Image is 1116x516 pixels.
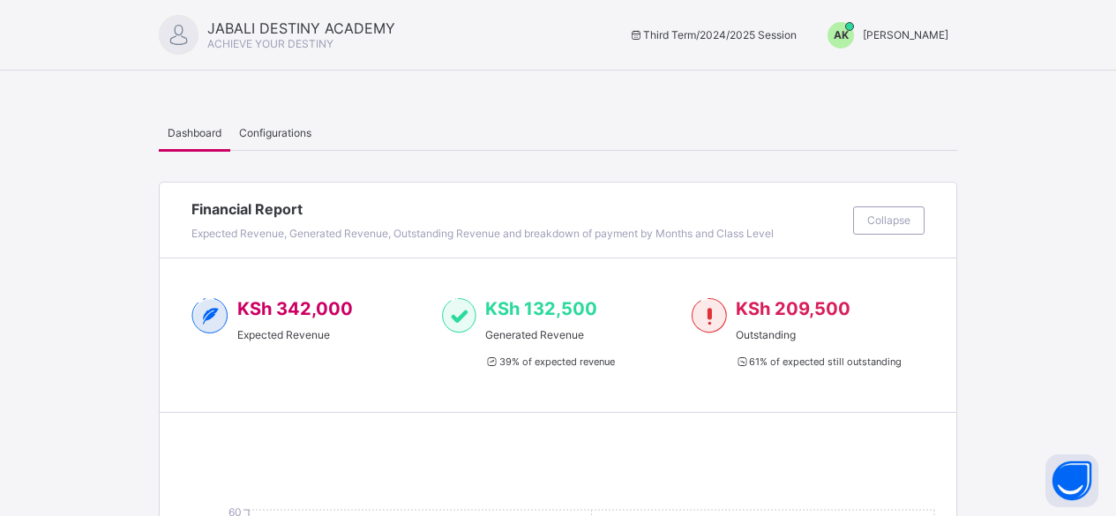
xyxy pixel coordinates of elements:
[485,298,597,319] span: KSh 132,500
[863,28,948,41] span: [PERSON_NAME]
[207,37,333,50] span: ACHIEVE YOUR DESTINY
[736,355,902,368] span: 61 % of expected still outstanding
[207,19,395,37] span: JABALI DESTINY ACADEMY
[191,298,228,333] img: expected-2.4343d3e9d0c965b919479240f3db56ac.svg
[1045,454,1098,507] button: Open asap
[834,28,849,41] span: AK
[628,28,797,41] span: session/term information
[692,298,726,333] img: outstanding-1.146d663e52f09953f639664a84e30106.svg
[485,328,614,341] span: Generated Revenue
[191,227,774,240] span: Expected Revenue, Generated Revenue, Outstanding Revenue and breakdown of payment by Months and C...
[191,200,844,218] span: Financial Report
[867,213,910,227] span: Collapse
[485,355,614,368] span: 39 % of expected revenue
[237,298,353,319] span: KSh 342,000
[168,126,221,139] span: Dashboard
[736,298,850,319] span: KSh 209,500
[237,328,353,341] span: Expected Revenue
[442,298,476,333] img: paid-1.3eb1404cbcb1d3b736510a26bbfa3ccb.svg
[736,328,902,341] span: Outstanding
[239,126,311,139] span: Configurations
